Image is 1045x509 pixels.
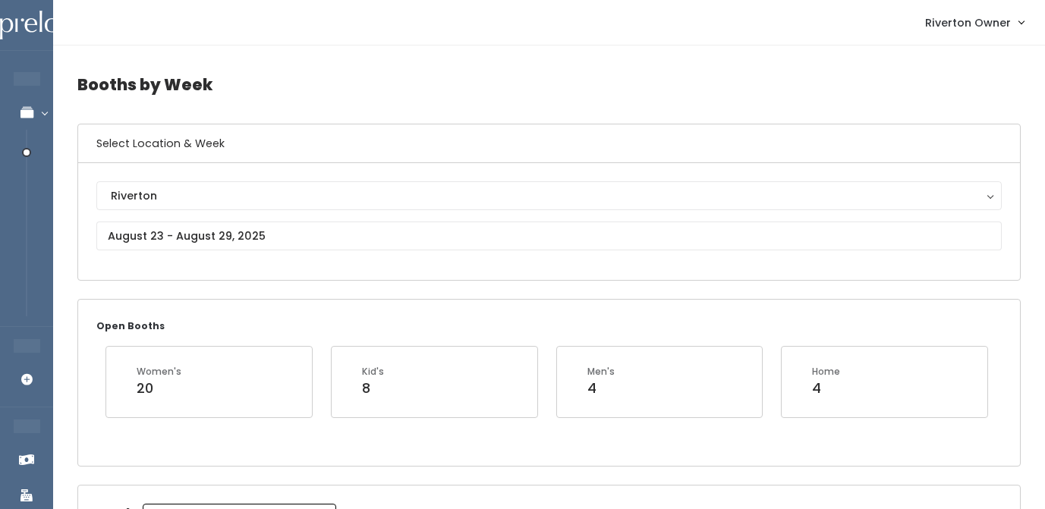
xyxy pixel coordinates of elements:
div: Women's [137,365,181,379]
div: Men's [587,365,615,379]
h4: Booths by Week [77,64,1021,105]
h6: Select Location & Week [78,124,1020,163]
small: Open Booths [96,319,165,332]
a: Riverton Owner [910,6,1039,39]
div: Home [812,365,840,379]
input: August 23 - August 29, 2025 [96,222,1002,250]
button: Riverton [96,181,1002,210]
div: 4 [587,379,615,398]
div: 20 [137,379,181,398]
span: Riverton Owner [925,14,1011,31]
div: 4 [812,379,840,398]
div: Kid's [362,365,384,379]
div: Riverton [111,187,987,204]
div: 8 [362,379,384,398]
